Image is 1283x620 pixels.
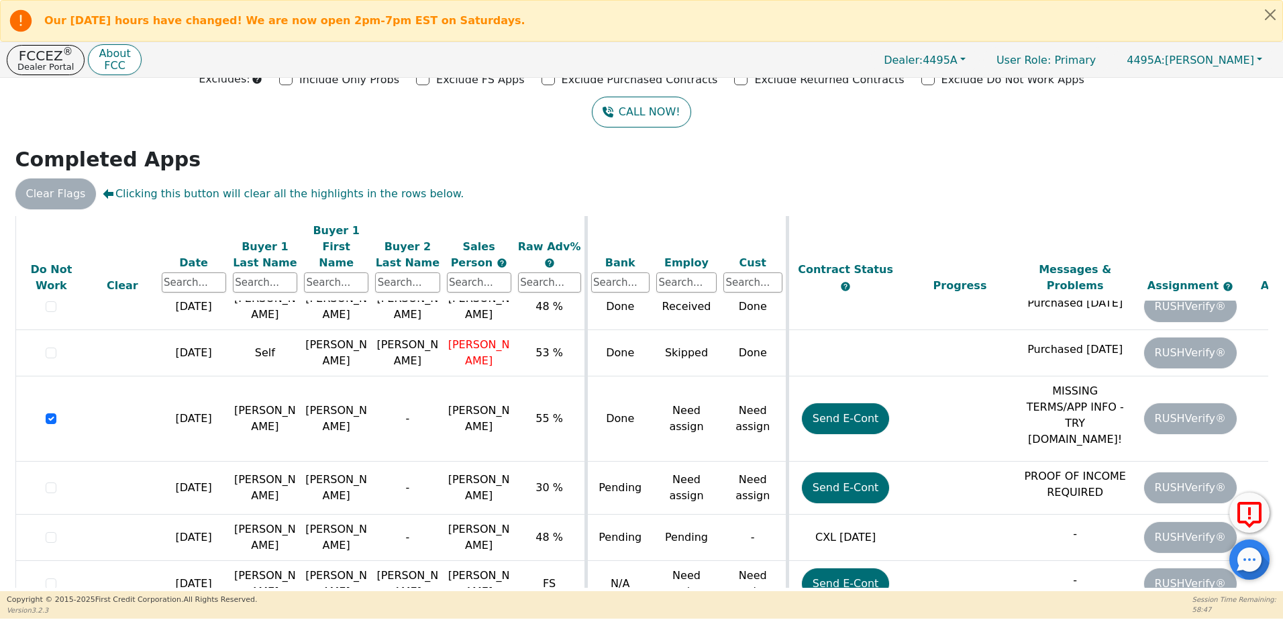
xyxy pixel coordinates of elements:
[720,515,787,561] td: -
[44,14,525,27] b: Our [DATE] hours have changed! We are now open 2pm-7pm EST on Saturdays.
[301,462,372,515] td: [PERSON_NAME]
[19,262,84,294] div: Do Not Work
[586,515,653,561] td: Pending
[586,330,653,376] td: Done
[754,72,904,88] p: Exclude Returned Contracts
[63,46,73,58] sup: ®
[301,515,372,561] td: [PERSON_NAME]
[802,472,890,503] button: Send E-Cont
[653,284,720,330] td: Received
[99,60,130,71] p: FCC
[586,376,653,462] td: Done
[518,272,581,293] input: Search...
[158,284,229,330] td: [DATE]
[562,72,718,88] p: Exclude Purchased Contracts
[586,462,653,515] td: Pending
[723,254,782,270] div: Cust
[158,515,229,561] td: [DATE]
[884,54,958,66] span: 4495A
[586,284,653,330] td: Done
[372,462,443,515] td: -
[162,272,226,293] input: Search...
[183,595,257,604] span: All Rights Reserved.
[301,376,372,462] td: [PERSON_NAME]
[884,54,923,66] span: Dealer:
[906,278,1015,294] div: Progress
[301,561,372,607] td: [PERSON_NAME]
[1021,572,1129,588] p: -
[535,300,563,313] span: 48 %
[653,462,720,515] td: Need assign
[983,47,1109,73] a: User Role: Primary
[15,148,201,171] strong: Completed Apps
[448,569,510,598] span: [PERSON_NAME]
[591,272,650,293] input: Search...
[162,254,226,270] div: Date
[372,515,443,561] td: -
[653,376,720,462] td: Need assign
[436,72,525,88] p: Exclude FS Apps
[158,330,229,376] td: [DATE]
[199,71,250,87] p: Excludes:
[1127,54,1165,66] span: 4495A:
[535,346,563,359] span: 53 %
[720,284,787,330] td: Done
[1021,383,1129,448] p: MISSING TERMS/APP INFO - TRY [DOMAIN_NAME]!
[448,404,510,433] span: [PERSON_NAME]
[158,376,229,462] td: [DATE]
[720,330,787,376] td: Done
[787,515,903,561] td: CXL [DATE]
[372,284,443,330] td: [PERSON_NAME]
[653,515,720,561] td: Pending
[17,49,74,62] p: FCCEZ
[448,523,510,552] span: [PERSON_NAME]
[996,54,1051,66] span: User Role :
[1021,526,1129,542] p: -
[591,254,650,270] div: Bank
[372,330,443,376] td: [PERSON_NAME]
[17,62,74,71] p: Dealer Portal
[229,462,301,515] td: [PERSON_NAME]
[299,72,399,88] p: Include Only Probs
[870,50,980,70] button: Dealer:4495A
[304,272,368,293] input: Search...
[229,330,301,376] td: Self
[1021,262,1129,294] div: Messages & Problems
[1147,279,1223,292] span: Assignment
[802,568,890,599] button: Send E-Cont
[720,462,787,515] td: Need assign
[229,284,301,330] td: [PERSON_NAME]
[1258,1,1282,28] button: Close alert
[1229,493,1270,533] button: Report Error to FCC
[535,412,563,425] span: 55 %
[723,272,782,293] input: Search...
[88,44,141,76] button: AboutFCC
[447,272,511,293] input: Search...
[1021,468,1129,501] p: PROOF OF INCOME REQUIRED
[983,47,1109,73] p: Primary
[653,561,720,607] td: Need assign
[375,272,440,293] input: Search...
[535,531,563,544] span: 48 %
[229,561,301,607] td: [PERSON_NAME]
[7,595,257,606] p: Copyright © 2015- 2025 First Credit Corporation.
[301,284,372,330] td: [PERSON_NAME]
[7,605,257,615] p: Version 3.2.3
[802,403,890,434] button: Send E-Cont
[1192,595,1276,605] p: Session Time Remaining:
[656,254,717,270] div: Employ
[372,376,443,462] td: -
[451,240,497,268] span: Sales Person
[1021,342,1129,358] p: Purchased [DATE]
[7,45,85,75] button: FCCEZ®Dealer Portal
[592,97,690,127] button: CALL NOW!
[448,473,510,502] span: [PERSON_NAME]
[1113,50,1276,70] button: 4495A:[PERSON_NAME]
[798,263,893,276] span: Contract Status
[229,515,301,561] td: [PERSON_NAME]
[233,272,297,293] input: Search...
[518,240,581,252] span: Raw Adv%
